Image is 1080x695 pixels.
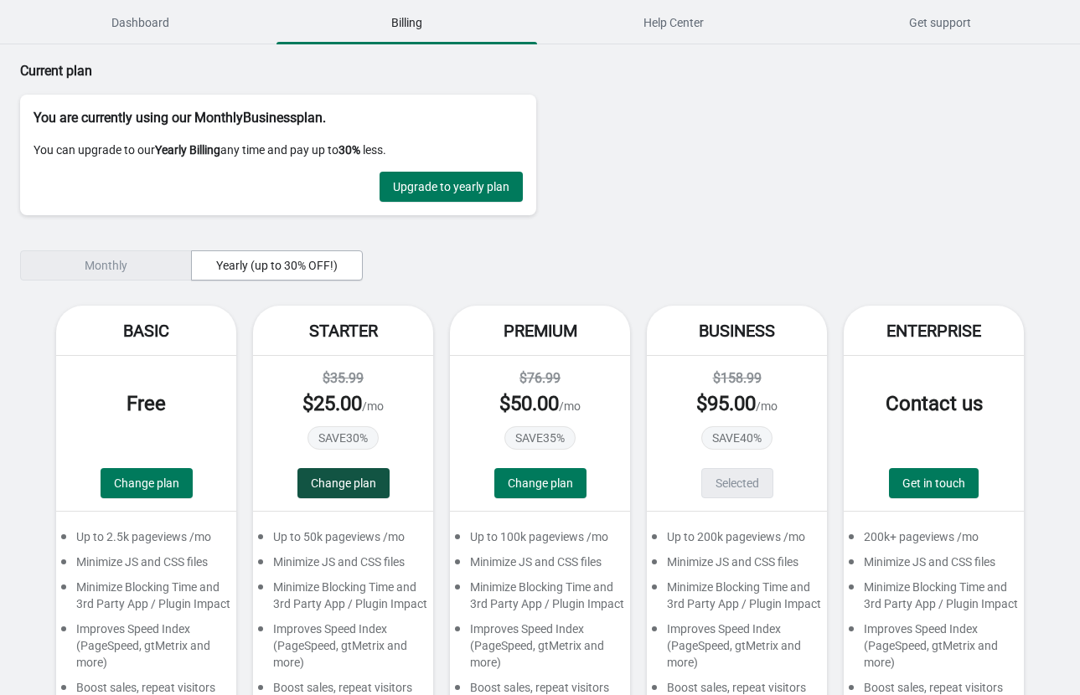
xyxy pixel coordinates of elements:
span: $ 95.00 [696,392,756,415]
div: Minimize Blocking Time and 3rd Party App / Plugin Impact [253,579,433,620]
div: Minimize Blocking Time and 3rd Party App / Plugin Impact [844,579,1024,620]
button: Change plan [494,468,587,498]
div: Minimize JS and CSS files [647,553,827,579]
span: Get support [810,8,1070,38]
div: Improves Speed Index (PageSpeed, gtMetrix and more) [450,620,630,679]
span: Help Center [544,8,804,38]
span: $ 50.00 [499,392,559,415]
div: Minimize Blocking Time and 3rd Party App / Plugin Impact [450,579,630,620]
p: You can upgrade to our any time and pay up to less. [34,142,523,158]
div: Up to 50k pageviews /mo [253,528,433,553]
span: Dashboard [10,8,270,38]
button: Change plan [297,468,390,498]
div: Up to 100k pageviews /mo [450,528,630,553]
div: $158.99 [664,368,810,389]
div: Improves Speed Index (PageSpeed, gtMetrix and more) [844,620,1024,679]
div: Starter [253,306,433,356]
span: Change plan [311,476,376,490]
strong: 30% [338,143,360,157]
div: Enterprise [844,306,1024,356]
div: Minimize Blocking Time and 3rd Party App / Plugin Impact [56,579,236,620]
div: Minimize JS and CSS files [56,553,236,579]
button: Upgrade to yearly plan [380,172,523,202]
div: Improves Speed Index (PageSpeed, gtMetrix and more) [647,620,827,679]
a: Get in touch [889,468,979,498]
span: Billing [276,8,536,38]
p: Current plan [20,61,536,81]
div: Premium [450,306,630,356]
div: Business [647,306,827,356]
button: Yearly (up to 30% OFF!) [191,250,363,281]
span: Change plan [114,476,179,490]
div: Minimize Blocking Time and 3rd Party App / Plugin Impact [647,579,827,620]
span: Yearly (up to 30% OFF!) [216,259,338,272]
div: Up to 2.5k pageviews /mo [56,528,236,553]
div: Minimize JS and CSS files [450,553,630,579]
strong: Yearly Billing [155,143,220,157]
span: SAVE 30 % [307,426,379,450]
div: /mo [664,390,810,417]
span: Get in touch [902,476,965,490]
span: $ 25.00 [302,392,362,415]
div: Improves Speed Index (PageSpeed, gtMetrix and more) [56,620,236,679]
div: $35.99 [270,368,416,389]
div: /mo [467,390,613,417]
div: $76.99 [467,368,613,389]
div: Up to 200k pageviews /mo [647,528,827,553]
div: Minimize JS and CSS files [844,553,1024,579]
p: You are currently using our Monthly Business plan. [34,108,523,128]
div: Basic [56,306,236,356]
span: SAVE 40 % [701,426,773,450]
span: SAVE 35 % [504,426,576,450]
span: Change plan [508,476,573,490]
span: Free [127,392,166,415]
div: Minimize JS and CSS files [253,553,433,579]
div: 200k+ pageviews /mo [844,528,1024,553]
span: Upgrade to yearly plan [393,180,509,193]
div: /mo [270,390,416,417]
div: Improves Speed Index (PageSpeed, gtMetrix and more) [253,620,433,679]
span: Contact us [886,392,983,415]
button: Change plan [101,468,193,498]
button: Dashboard [7,1,273,44]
